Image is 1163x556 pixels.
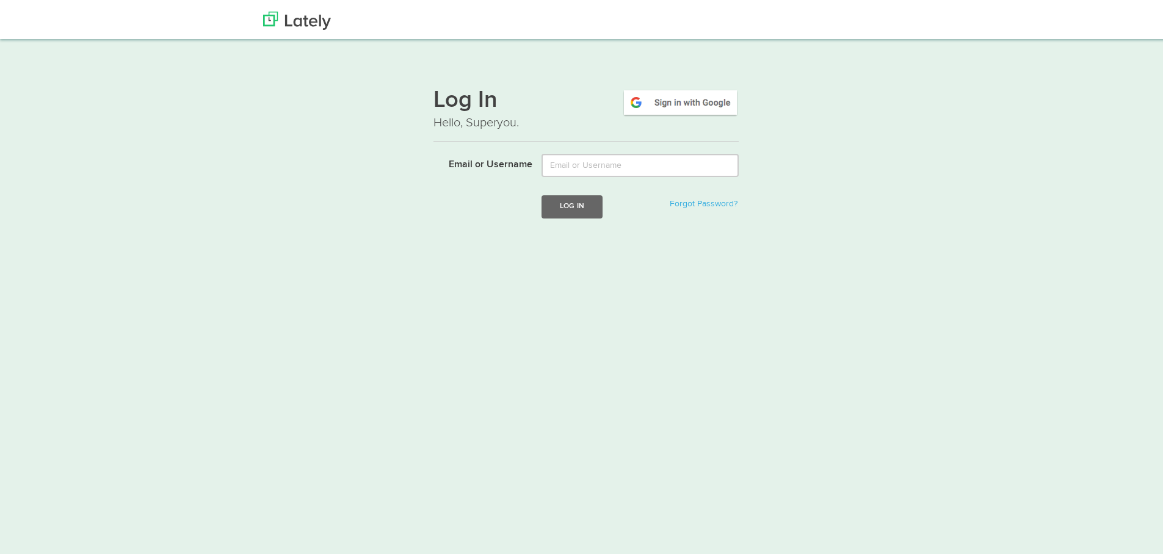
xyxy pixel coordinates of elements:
a: Forgot Password? [670,197,737,206]
input: Email or Username [542,151,739,175]
button: Log In [542,193,603,215]
img: google-signin.png [622,86,739,114]
p: Hello, Superyou. [433,112,739,129]
label: Email or Username [424,151,532,170]
img: Lately [263,9,331,27]
h1: Log In [433,86,739,112]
